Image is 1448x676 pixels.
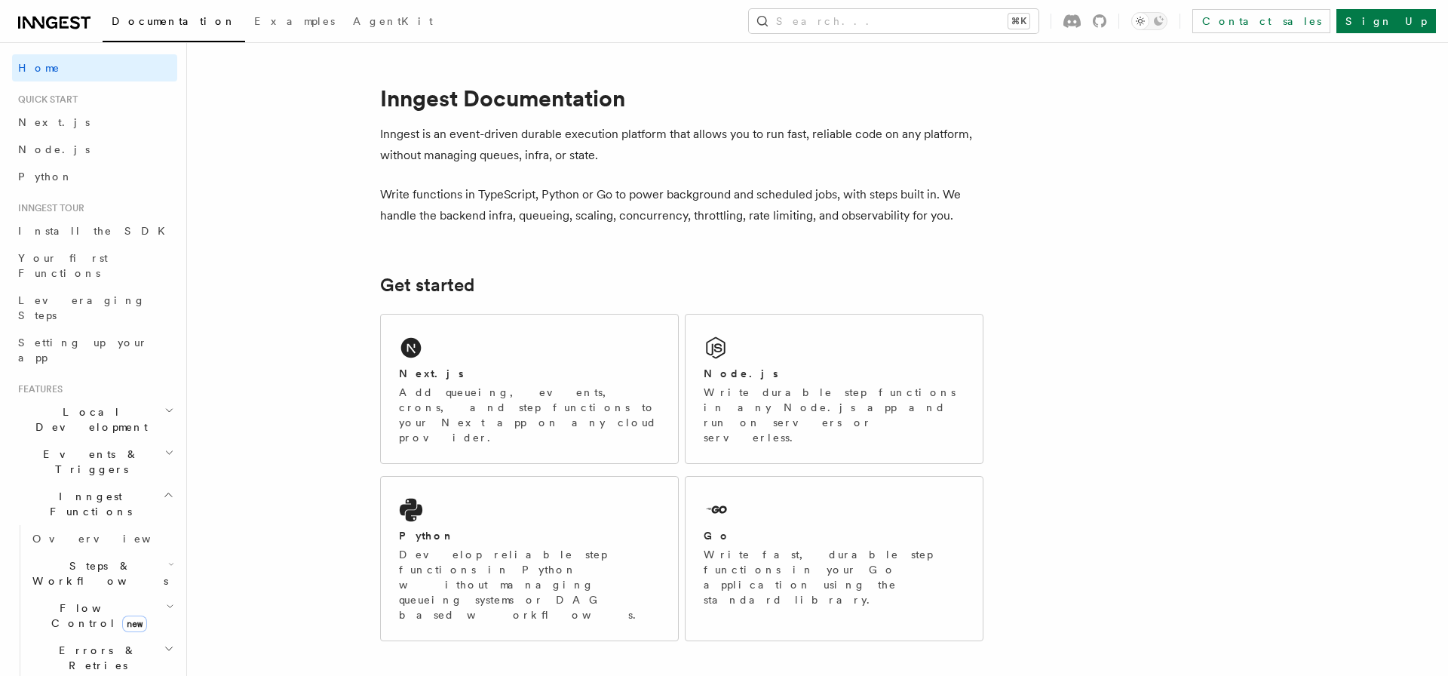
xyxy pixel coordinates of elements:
a: Leveraging Steps [12,287,177,329]
button: Toggle dark mode [1131,12,1167,30]
a: Setting up your app [12,329,177,371]
span: Flow Control [26,601,166,631]
a: Overview [26,525,177,552]
h2: Node.js [704,366,778,381]
span: Install the SDK [18,225,174,237]
button: Local Development [12,398,177,441]
span: Inngest tour [12,202,84,214]
p: Write functions in TypeScript, Python or Go to power background and scheduled jobs, with steps bu... [380,184,983,226]
span: Leveraging Steps [18,294,146,321]
a: Examples [245,5,344,41]
p: Add queueing, events, crons, and step functions to your Next app on any cloud provider. [399,385,660,445]
a: Node.jsWrite durable step functions in any Node.js app and run on servers or serverless. [685,314,983,464]
span: Events & Triggers [12,447,164,477]
a: Get started [380,275,474,296]
a: Your first Functions [12,244,177,287]
span: AgentKit [353,15,433,27]
a: PythonDevelop reliable step functions in Python without managing queueing systems or DAG based wo... [380,476,679,641]
a: Sign Up [1336,9,1436,33]
span: Python [18,171,73,183]
span: Features [12,383,63,395]
a: Home [12,54,177,81]
span: new [122,616,147,632]
button: Flow Controlnew [26,595,177,637]
button: Inngest Functions [12,483,177,525]
span: Node.js [18,143,90,155]
span: Errors & Retries [26,643,164,673]
button: Events & Triggers [12,441,177,483]
p: Develop reliable step functions in Python without managing queueing systems or DAG based workflows. [399,547,660,622]
kbd: ⌘K [1008,14,1029,29]
span: Inngest Functions [12,489,163,519]
h2: Next.js [399,366,464,381]
span: Local Development [12,404,164,435]
span: Documentation [112,15,236,27]
a: Contact sales [1192,9,1330,33]
span: Overview [32,533,188,545]
h1: Inngest Documentation [380,84,983,112]
h2: Python [399,528,455,543]
p: Write durable step functions in any Node.js app and run on servers or serverless. [704,385,965,445]
span: Next.js [18,116,90,128]
a: AgentKit [344,5,442,41]
span: Setting up your app [18,336,148,364]
span: Your first Functions [18,252,108,279]
a: Next.jsAdd queueing, events, crons, and step functions to your Next app on any cloud provider. [380,314,679,464]
a: Python [12,163,177,190]
h2: Go [704,528,731,543]
a: GoWrite fast, durable step functions in your Go application using the standard library. [685,476,983,641]
span: Examples [254,15,335,27]
a: Documentation [103,5,245,42]
a: Next.js [12,109,177,136]
p: Inngest is an event-driven durable execution platform that allows you to run fast, reliable code ... [380,124,983,166]
span: Home [18,60,60,75]
span: Steps & Workflows [26,558,168,588]
a: Node.js [12,136,177,163]
p: Write fast, durable step functions in your Go application using the standard library. [704,547,965,607]
button: Search...⌘K [749,9,1038,33]
span: Quick start [12,94,78,106]
a: Install the SDK [12,217,177,244]
button: Steps & Workflows [26,552,177,595]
